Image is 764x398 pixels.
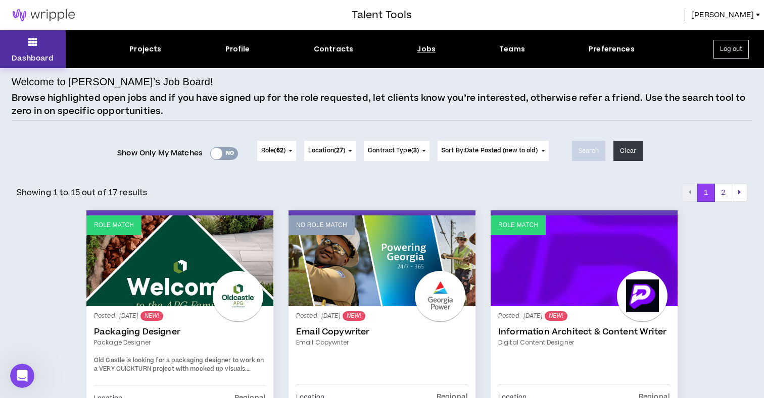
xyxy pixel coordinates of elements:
button: Contract Type(3) [364,141,429,161]
p: Role Match [94,220,134,230]
p: Posted - [DATE] [296,311,468,321]
span: 62 [276,146,283,155]
p: Posted - [DATE] [498,311,670,321]
div: Teams [499,44,525,54]
p: Browse highlighted open jobs and if you have signed up for the role requested, let clients know y... [12,92,753,118]
p: No Role Match [296,220,347,230]
sup: NEW! [343,311,365,321]
div: Profile [225,44,250,54]
h3: Talent Tools [352,8,412,23]
a: Email Copywriter [296,338,468,347]
button: Search [572,141,606,161]
div: Contracts [314,44,353,54]
iframe: Intercom live chat [10,364,34,388]
span: [PERSON_NAME] [691,10,754,21]
a: Role Match [86,215,273,306]
sup: NEW! [545,311,567,321]
a: Digital Content Designer [498,338,670,347]
p: Role Match [498,220,538,230]
span: Role ( ) [261,146,285,155]
span: 27 [336,146,343,155]
sup: NEW! [140,311,163,321]
span: Contract Type ( ) [368,146,419,155]
nav: pagination [682,184,747,202]
p: Dashboard [12,53,54,64]
button: Role(62) [257,141,296,161]
span: Location ( ) [308,146,345,155]
span: Show Only My Matches [117,146,203,161]
span: Sort By: Date Posted (new to old) [442,146,538,155]
button: Location(27) [304,141,356,161]
button: Clear [613,141,643,161]
span: Old Castle is looking for a packaging designer to work on a VERY QUICKTURN project with mocked up... [94,356,264,374]
button: Sort By:Date Posted (new to old) [438,141,549,161]
button: 2 [714,184,732,202]
span: 3 [413,146,417,155]
a: Email Copywriter [296,327,468,337]
a: Packaging Designer [94,327,266,337]
a: Role Match [491,215,678,306]
a: Package Designer [94,338,266,347]
h4: Welcome to [PERSON_NAME]’s Job Board! [12,74,213,89]
a: Information Architect & Content Writer [498,327,670,337]
button: 1 [697,184,715,202]
div: Preferences [589,44,635,54]
button: Log out [713,40,749,59]
a: No Role Match [289,215,475,306]
p: Posted - [DATE] [94,311,266,321]
div: Projects [129,44,161,54]
p: Showing 1 to 15 out of 17 results [17,187,148,199]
